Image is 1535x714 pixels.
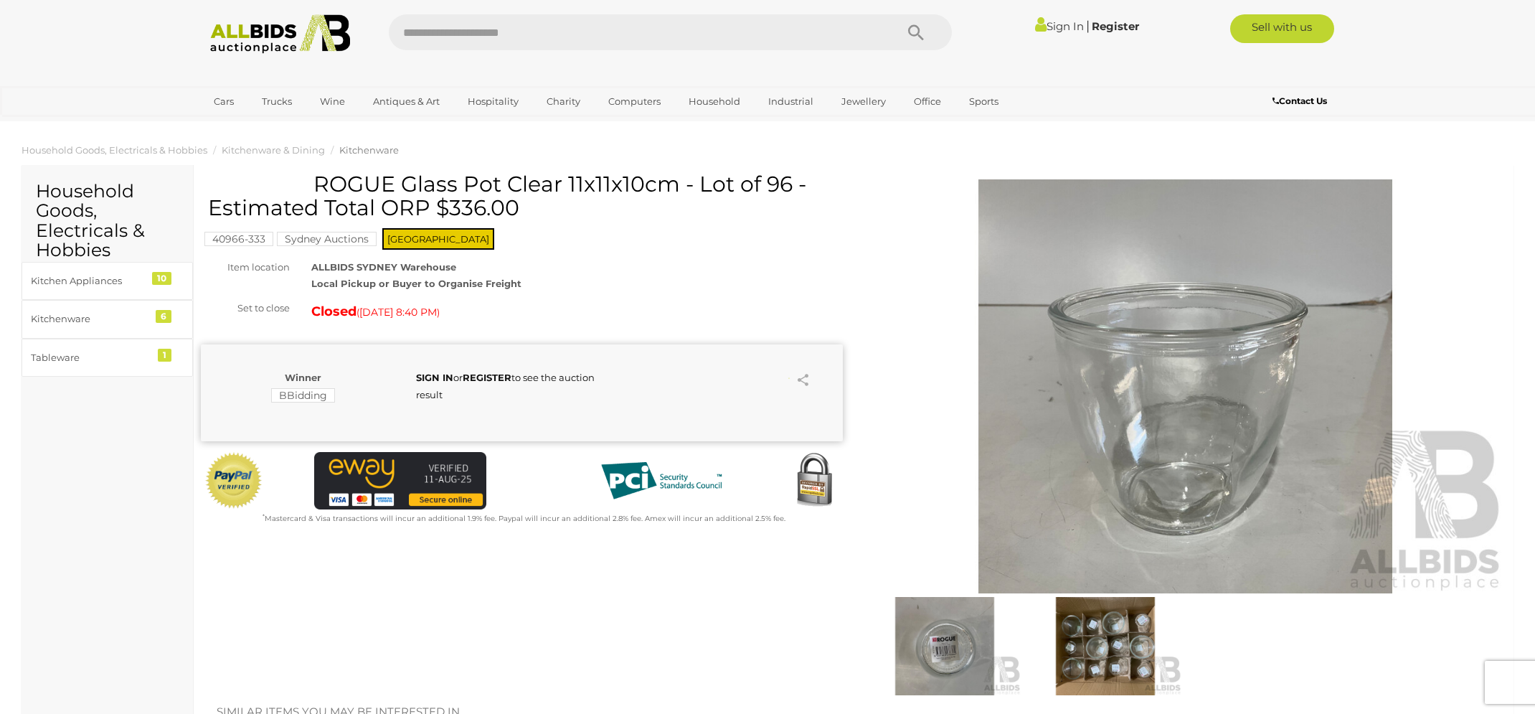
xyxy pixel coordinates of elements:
a: SIGN IN [416,372,453,383]
li: Watch this item [776,371,790,385]
mark: 40966-333 [204,232,273,246]
small: Mastercard & Visa transactions will incur an additional 1.9% fee. Paypal will incur an additional... [263,514,785,523]
a: Office [905,90,950,113]
span: | [1086,18,1090,34]
h2: Household Goods, Electricals & Hobbies [36,182,179,260]
a: Computers [599,90,670,113]
img: PCI DSS compliant [590,452,733,509]
button: Search [880,14,952,50]
div: 10 [152,272,171,285]
span: ( ) [356,306,440,318]
a: Register [1092,19,1139,33]
b: Winner [285,372,321,383]
strong: Local Pickup or Buyer to Organise Freight [311,278,521,289]
b: Contact Us [1272,95,1327,106]
img: Allbids.com.au [202,14,358,54]
span: or to see the auction result [416,372,595,400]
div: 1 [158,349,171,362]
div: Set to close [190,300,301,316]
div: Item location [190,259,301,276]
div: Tableware [31,349,149,366]
a: Hospitality [458,90,528,113]
img: Official PayPal Seal [204,452,263,509]
a: Household Goods, Electricals & Hobbies [22,144,207,156]
a: Wine [311,90,354,113]
span: [GEOGRAPHIC_DATA] [382,228,494,250]
a: Trucks [252,90,301,113]
a: Household [679,90,750,113]
div: Kitchenware [31,311,149,327]
a: Kitchenware 6 [22,300,193,338]
a: REGISTER [463,372,511,383]
a: Kitchen Appliances 10 [22,262,193,300]
a: [GEOGRAPHIC_DATA] [204,113,325,137]
a: 40966-333 [204,233,273,245]
div: 6 [156,310,171,323]
a: Sydney Auctions [277,233,377,245]
a: Tableware 1 [22,339,193,377]
mark: BBidding [271,388,335,403]
strong: ALLBIDS SYDNEY Warehouse [311,261,456,273]
div: Kitchen Appliances [31,273,149,289]
img: ROGUE Glass Pot Clear 11x11x10cm - Lot of 96 - Estimated Total ORP $336.00 [868,597,1021,696]
mark: Sydney Auctions [277,232,377,246]
h1: ROGUE Glass Pot Clear 11x11x10cm - Lot of 96 - Estimated Total ORP $336.00 [208,172,839,220]
a: Kitchenware & Dining [222,144,325,156]
a: Charity [537,90,590,113]
a: Antiques & Art [364,90,449,113]
img: ROGUE Glass Pot Clear 11x11x10cm - Lot of 96 - Estimated Total ORP $336.00 [1029,597,1182,696]
a: Sign In [1035,19,1084,33]
a: Sell with us [1230,14,1334,43]
img: ROGUE Glass Pot Clear 11x11x10cm - Lot of 96 - Estimated Total ORP $336.00 [864,179,1506,593]
strong: Closed [311,304,356,319]
a: Cars [204,90,243,113]
a: Sports [960,90,1008,113]
img: Secured by Rapid SSL [785,452,843,509]
a: Jewellery [832,90,895,113]
a: Kitchenware [339,144,399,156]
a: Industrial [759,90,823,113]
a: Contact Us [1272,93,1331,109]
span: [DATE] 8:40 PM [359,306,437,319]
img: eWAY Payment Gateway [314,452,486,509]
